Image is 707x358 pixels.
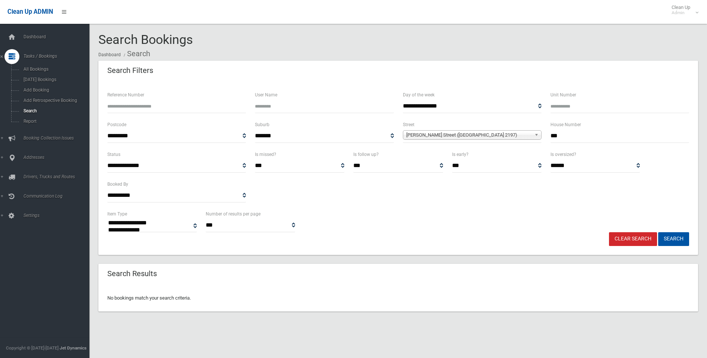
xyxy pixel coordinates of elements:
[98,266,166,281] header: Search Results
[403,91,435,99] label: Day of the week
[21,87,89,93] span: Add Booking
[21,213,95,218] span: Settings
[98,285,698,311] div: No bookings match your search criteria.
[353,150,379,159] label: Is follow up?
[21,174,95,179] span: Drivers, Trucks and Routes
[255,91,277,99] label: User Name
[255,121,269,129] label: Suburb
[21,155,95,160] span: Addresses
[550,150,576,159] label: Is oversized?
[550,121,581,129] label: House Number
[668,4,698,16] span: Clean Up
[6,345,59,351] span: Copyright © [DATE]-[DATE]
[206,210,261,218] label: Number of results per page
[21,77,89,82] span: [DATE] Bookings
[107,180,128,188] label: Booked By
[406,131,531,140] span: [PERSON_NAME] Street ([GEOGRAPHIC_DATA] 2197)
[21,194,95,199] span: Communication Log
[255,150,276,159] label: Is missed?
[452,150,468,159] label: Is early?
[107,91,144,99] label: Reference Number
[21,54,95,59] span: Tasks / Bookings
[122,47,150,61] li: Search
[21,67,89,72] span: All Bookings
[21,135,95,141] span: Booking Collection Issues
[7,8,53,15] span: Clean Up ADMIN
[98,32,193,47] span: Search Bookings
[550,91,576,99] label: Unit Number
[21,98,89,103] span: Add Retrospective Booking
[658,232,689,246] button: Search
[107,150,120,159] label: Status
[672,10,690,16] small: Admin
[98,63,162,78] header: Search Filters
[107,210,127,218] label: Item Type
[21,119,89,124] span: Report
[403,121,414,129] label: Street
[98,52,121,57] a: Dashboard
[107,121,126,129] label: Postcode
[21,108,89,114] span: Search
[609,232,657,246] a: Clear Search
[21,34,95,39] span: Dashboard
[60,345,86,351] strong: Jet Dynamics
